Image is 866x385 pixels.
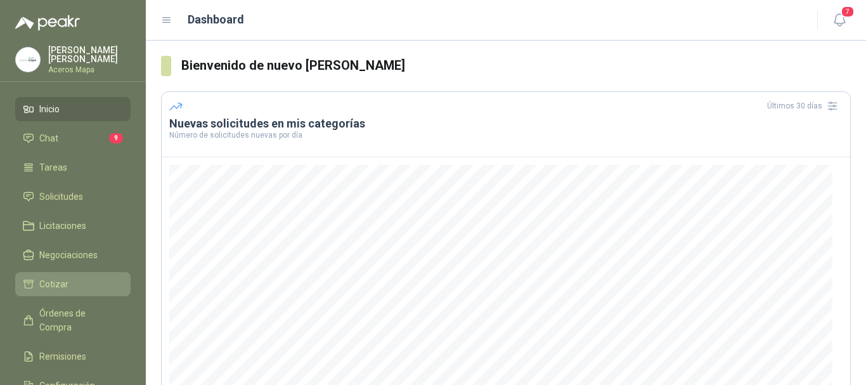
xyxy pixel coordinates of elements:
[181,56,851,75] h3: Bienvenido de nuevo [PERSON_NAME]
[48,66,131,74] p: Aceros Mapa
[767,96,843,116] div: Últimos 30 días
[15,214,131,238] a: Licitaciones
[39,102,60,116] span: Inicio
[39,349,86,363] span: Remisiones
[39,219,86,233] span: Licitaciones
[828,9,851,32] button: 7
[15,272,131,296] a: Cotizar
[39,248,98,262] span: Negociaciones
[109,133,123,143] span: 9
[169,116,843,131] h3: Nuevas solicitudes en mis categorías
[15,344,131,369] a: Remisiones
[15,301,131,339] a: Órdenes de Compra
[39,306,119,334] span: Órdenes de Compra
[15,15,80,30] img: Logo peakr
[169,131,843,139] p: Número de solicitudes nuevas por día
[188,11,244,29] h1: Dashboard
[15,185,131,209] a: Solicitudes
[16,48,40,72] img: Company Logo
[39,160,67,174] span: Tareas
[15,126,131,150] a: Chat9
[39,131,58,145] span: Chat
[39,277,68,291] span: Cotizar
[15,97,131,121] a: Inicio
[48,46,131,63] p: [PERSON_NAME] [PERSON_NAME]
[15,243,131,267] a: Negociaciones
[841,6,855,18] span: 7
[15,155,131,179] a: Tareas
[39,190,83,204] span: Solicitudes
